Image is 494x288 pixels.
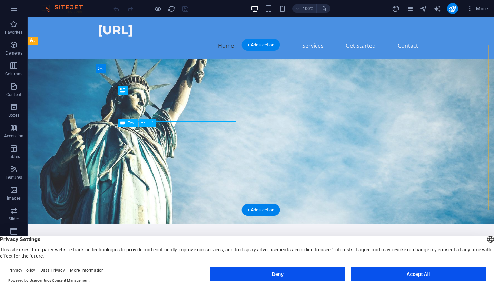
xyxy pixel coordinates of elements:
[7,195,21,201] p: Images
[154,4,162,13] button: Click here to leave preview mode and continue editing
[392,5,400,13] i: Design (Ctrl+Alt+Y)
[168,5,176,13] i: Reload page
[320,6,327,12] i: On resize automatically adjust zoom level to fit chosen device.
[242,39,280,51] div: + Add section
[6,92,21,97] p: Content
[5,71,22,77] p: Columns
[4,133,23,139] p: Accordion
[5,50,23,56] p: Elements
[6,175,22,180] p: Features
[419,4,428,13] button: navigator
[292,4,317,13] button: 100%
[5,30,22,35] p: Favorites
[303,4,314,13] h6: 100%
[8,113,20,118] p: Boxes
[392,4,400,13] button: design
[419,5,427,13] i: Navigator
[167,4,176,13] button: reload
[128,121,136,125] span: Text
[433,5,441,13] i: AI Writer
[406,4,414,13] button: pages
[8,154,20,160] p: Tables
[9,216,19,222] p: Slider
[433,4,442,13] button: text_generator
[447,3,458,14] button: publish
[406,5,414,13] i: Pages (Ctrl+Alt+S)
[242,204,280,216] div: + Add section
[40,4,91,13] img: Editor Logo
[466,5,488,12] span: More
[448,5,456,13] i: Publish
[464,3,491,14] button: More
